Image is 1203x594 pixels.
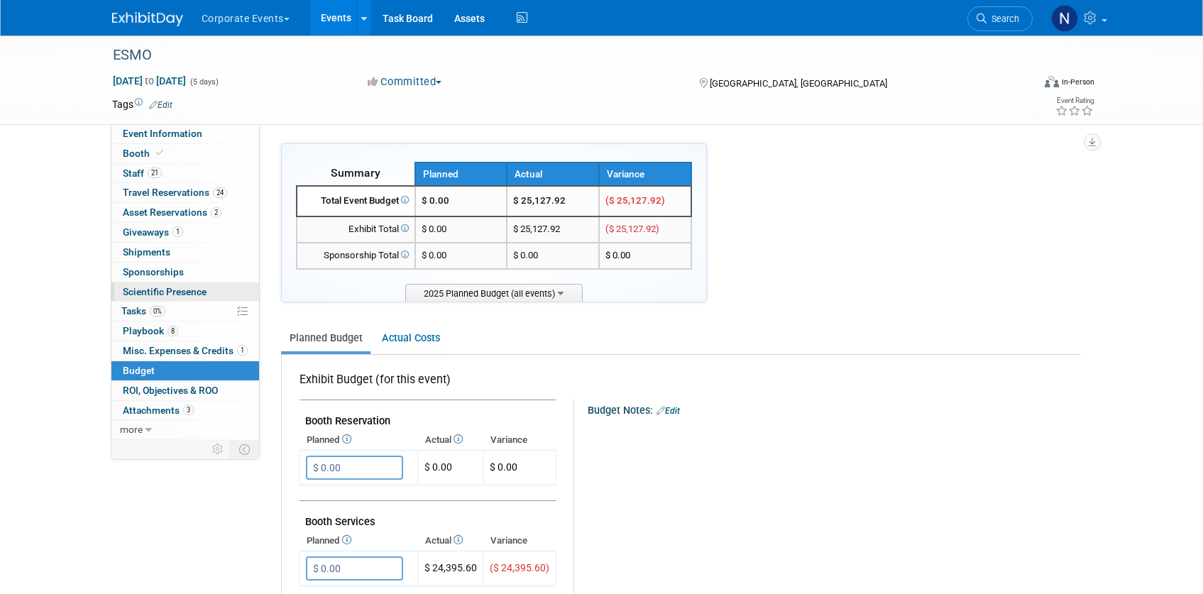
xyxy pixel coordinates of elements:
[303,249,409,263] div: Sponsorship Total
[111,223,259,242] a: Giveaways1
[710,78,887,89] span: [GEOGRAPHIC_DATA], [GEOGRAPHIC_DATA]
[507,216,599,243] td: $ 25,127.92
[167,326,178,336] span: 8
[111,341,259,361] a: Misc. Expenses & Credits1
[1045,76,1059,87] img: Format-Inperson.png
[605,224,659,234] span: ($ 25,127.92)
[111,243,259,262] a: Shipments
[123,128,202,139] span: Event Information
[148,167,162,178] span: 21
[123,286,207,297] span: Scientific Presence
[424,461,452,473] span: $ 0.00
[213,187,227,198] span: 24
[588,400,1080,418] div: Budget Notes:
[123,148,166,159] span: Booth
[373,325,448,351] a: Actual Costs
[987,13,1019,24] span: Search
[483,430,556,450] th: Variance
[605,250,630,260] span: $ 0.00
[111,282,259,302] a: Scientific Presence
[123,365,155,376] span: Budget
[418,430,483,450] th: Actual
[111,183,259,202] a: Travel Reservations24
[507,163,599,186] th: Actual
[422,224,446,234] span: $ 0.00
[967,6,1033,31] a: Search
[111,263,259,282] a: Sponsorships
[363,75,447,89] button: Committed
[490,461,517,473] span: $ 0.00
[112,75,187,87] span: [DATE] [DATE]
[123,167,162,179] span: Staff
[112,12,183,26] img: ExhibitDay
[657,406,680,416] a: Edit
[300,400,556,431] td: Booth Reservation
[303,223,409,236] div: Exhibit Total
[230,440,259,458] td: Toggle Event Tabs
[111,321,259,341] a: Playbook8
[111,420,259,439] a: more
[123,266,184,277] span: Sponsorships
[211,207,221,218] span: 2
[483,531,556,551] th: Variance
[123,345,248,356] span: Misc. Expenses & Credits
[300,531,418,551] th: Planned
[111,144,259,163] a: Booth
[418,531,483,551] th: Actual
[507,243,599,269] td: $ 0.00
[150,306,165,317] span: 0%
[143,75,156,87] span: to
[415,163,507,186] th: Planned
[300,372,550,395] div: Exhibit Budget (for this event)
[183,405,194,415] span: 3
[121,305,165,317] span: Tasks
[149,100,172,110] a: Edit
[123,405,194,416] span: Attachments
[1051,5,1078,32] img: Natalia de la Fuente
[111,164,259,183] a: Staff21
[172,226,183,237] span: 1
[123,325,178,336] span: Playbook
[189,77,219,87] span: (5 days)
[123,226,183,238] span: Giveaways
[300,501,556,532] td: Booth Services
[111,381,259,400] a: ROI, Objectives & ROO
[112,97,172,111] td: Tags
[111,302,259,321] a: Tasks0%
[111,361,259,380] a: Budget
[123,187,227,198] span: Travel Reservations
[949,74,1095,95] div: Event Format
[405,284,583,302] span: 2025 Planned Budget (all events)
[303,194,409,208] div: Total Event Budget
[281,325,370,351] a: Planned Budget
[422,250,446,260] span: $ 0.00
[1055,97,1094,104] div: Event Rating
[237,345,248,356] span: 1
[490,562,549,573] span: ($ 24,395.60)
[206,440,231,458] td: Personalize Event Tab Strip
[331,166,380,180] span: Summary
[605,195,665,206] span: ($ 25,127.92)
[123,246,170,258] span: Shipments
[111,124,259,143] a: Event Information
[123,385,218,396] span: ROI, Objectives & ROO
[418,551,483,586] td: $ 24,395.60
[599,163,691,186] th: Variance
[300,430,418,450] th: Planned
[111,401,259,420] a: Attachments3
[1061,77,1094,87] div: In-Person
[120,424,143,435] span: more
[507,186,599,216] td: $ 25,127.92
[123,207,221,218] span: Asset Reservations
[422,195,449,206] span: $ 0.00
[156,149,163,157] i: Booth reservation complete
[111,203,259,222] a: Asset Reservations2
[108,43,1011,68] div: ESMO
